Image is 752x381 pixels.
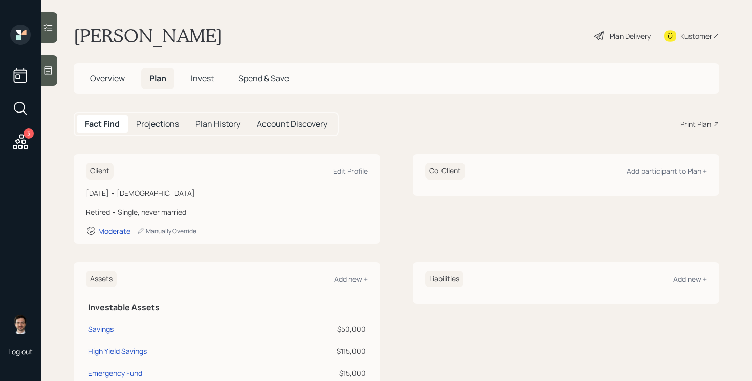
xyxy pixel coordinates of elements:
span: Spend & Save [238,73,289,84]
h5: Fact Find [85,119,120,129]
div: Log out [8,347,33,356]
span: Plan [149,73,166,84]
h5: Investable Assets [88,303,366,312]
span: Invest [191,73,214,84]
h5: Plan History [195,119,240,129]
div: $15,000 [272,368,366,378]
span: Overview [90,73,125,84]
div: Edit Profile [333,166,368,176]
h5: Projections [136,119,179,129]
div: [DATE] • [DEMOGRAPHIC_DATA] [86,188,368,198]
h1: [PERSON_NAME] [74,25,223,47]
div: Emergency Fund [88,368,142,378]
h6: Co-Client [425,163,465,180]
h6: Assets [86,271,117,287]
div: Kustomer [680,31,712,41]
div: Print Plan [680,119,711,129]
div: Retired • Single, never married [86,207,368,217]
div: Plan Delivery [610,31,651,41]
div: Moderate [98,226,130,236]
div: Manually Override [137,227,196,235]
div: Add new + [334,274,368,284]
div: $115,000 [272,346,366,356]
div: $50,000 [272,324,366,334]
div: Savings [88,324,114,334]
div: Add new + [673,274,707,284]
div: 3 [24,128,34,139]
div: Add participant to Plan + [627,166,707,176]
h6: Client [86,163,114,180]
img: jonah-coleman-headshot.png [10,314,31,334]
h5: Account Discovery [257,119,327,129]
div: High Yield Savings [88,346,147,356]
h6: Liabilities [425,271,463,287]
